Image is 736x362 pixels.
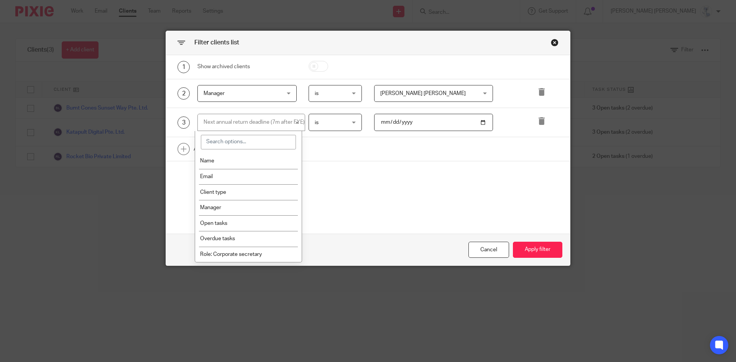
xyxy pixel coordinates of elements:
[551,39,559,46] div: Close this dialog window
[201,135,296,149] input: Search options...
[315,91,319,96] span: is
[200,158,214,164] span: Name
[380,91,466,96] span: [PERSON_NAME] [PERSON_NAME]
[315,120,319,125] span: is
[177,87,190,100] div: 2
[197,63,297,70] div: Show archived clients
[194,39,239,46] span: Filter clients list
[204,120,305,125] div: Next annual return deadline (7m after FYE)
[177,116,190,129] div: 3
[177,61,190,73] div: 1
[374,114,493,131] input: YYYY-MM-DD
[204,91,225,96] span: Manager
